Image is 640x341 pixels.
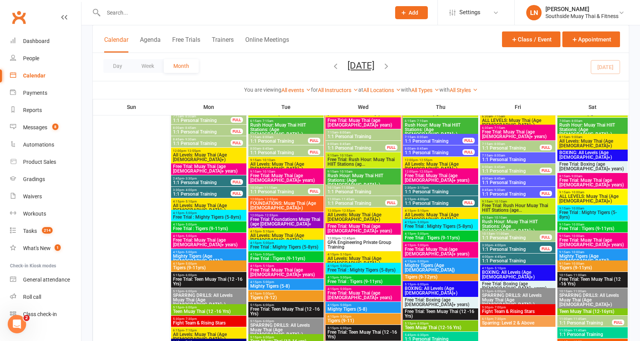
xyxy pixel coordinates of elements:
span: - 5:00pm [261,241,274,245]
span: 2:45pm [173,177,231,180]
a: Dashboard [10,33,81,50]
span: - 9:00am [570,135,582,139]
span: 8:00am [173,126,231,130]
span: - 8:45am [493,177,505,180]
div: Automations [23,142,54,148]
span: 12:00pm [404,170,477,173]
span: - 3:15pm [416,186,429,189]
span: Free Trial: Rush Hour Muay Thai HiiT Stations (age... [559,107,626,116]
span: 3:15pm [404,198,463,201]
span: 1:1 Personal Training [482,169,540,173]
span: Free Trial: Muay Thai (age [DEMOGRAPHIC_DATA]+ years) [559,178,626,187]
span: - 8:45am [261,147,273,150]
span: - 8:45am [493,165,505,169]
div: Messages [23,124,47,130]
span: 8:45am [482,188,540,192]
span: 7:00am [559,119,626,123]
span: 1:1 Personal Training [482,259,554,263]
span: - 5:10pm [261,264,274,268]
span: 1:1 Personal Training [482,247,540,252]
span: 4:15pm [250,253,322,256]
span: BOXING: All Levels (Age [DEMOGRAPHIC_DATA]+) [559,150,626,160]
span: - 10:00am [570,234,584,238]
span: - 5:10pm [493,267,506,270]
span: 6:15am [404,119,477,123]
a: Roll call [10,288,81,306]
span: Free Trial : Tigers (9-11yrs) [404,236,477,240]
span: Mighty Tigers (Age [DEMOGRAPHIC_DATA]) [173,254,245,263]
div: FULL [231,191,243,196]
div: Roll call [23,294,41,300]
button: Free Trials [172,36,200,53]
span: Free Trial : Mighty Tigers (5-8yrs) [559,210,626,219]
div: LN [526,5,542,20]
span: All Levels: Muay Thai (Age [DEMOGRAPHIC_DATA]+) [559,139,626,148]
span: Free Trial : Tigers (9-11yrs) [173,226,245,231]
span: Free Trial : Mighty Tigers (5-8yrs) [404,224,477,229]
span: - 9:30am [493,188,505,192]
span: - 5:00pm [184,262,197,265]
span: 1:1 Personal Training [250,189,308,194]
a: Messages 8 [10,119,81,136]
th: Sat [557,99,629,115]
span: All Levels: Muay Thai (Age [DEMOGRAPHIC_DATA]+) [250,162,322,171]
div: Workouts [23,211,46,217]
span: - 9:00am [570,175,582,178]
span: - 8:00am [338,131,351,134]
span: 8:45am [173,138,231,141]
span: 8:00am [482,165,540,169]
span: - 10:10am [338,154,352,157]
span: - 8:45am [416,147,428,150]
span: 4:15pm [482,267,554,270]
span: 1:1 Personal Training [173,180,231,185]
span: All Levels: Muay Thai (Age [DEMOGRAPHIC_DATA]+) [327,256,399,265]
span: 4:15pm [173,262,245,265]
span: - 8:00am [570,119,582,123]
span: 1:1 Personal Training [482,146,540,150]
div: FULL [540,234,552,240]
span: 4:15pm [404,232,477,236]
div: FULL [385,145,397,150]
span: Tigers (9-11yrs) [559,265,626,270]
span: 7:15am [404,135,463,139]
span: - 4:00pm [184,188,197,192]
iframe: Intercom live chat [8,315,26,333]
span: 1:1 Personal Training [250,139,308,143]
span: 1:1 Personal Training [482,192,540,196]
strong: with [439,87,450,93]
strong: with [401,87,411,93]
span: 4:15pm [250,230,322,233]
span: - 8:45am [184,126,196,130]
div: FULL [231,140,243,146]
span: 2:30pm [404,186,477,189]
th: Tue [248,99,325,115]
div: General attendance [23,277,70,283]
a: General attendance kiosk mode [10,271,81,288]
span: 8:00am [482,177,554,180]
span: All Levels: Muay Thai (Age [DEMOGRAPHIC_DATA]+) [327,213,399,222]
span: - 5:00pm [184,223,197,226]
span: 1:1 Personal Training [173,118,231,123]
span: 6:30am [482,126,554,130]
th: Fri [479,99,557,115]
button: Trainers [212,36,234,53]
div: People [23,55,39,61]
div: FULL [540,246,552,252]
span: 9:15am [559,262,626,265]
span: 1:1 Personal Training [327,146,386,150]
span: - 5:00pm [184,211,197,215]
span: 12:00pm [327,209,399,213]
span: 9:15am [559,234,626,238]
a: Workouts [10,205,81,222]
a: All Types [411,87,439,93]
span: Free Trial: Muay Thai (age [DEMOGRAPHIC_DATA]+ years) [404,173,477,183]
span: 1:1 Personal Training [327,189,399,194]
span: 12:00pm [327,237,399,240]
span: 1:1 Personal Training [482,180,554,185]
span: - 5:00pm [416,232,429,236]
a: People [10,50,81,67]
span: 1:1 Personal Training [327,134,399,139]
span: 10:30am [250,186,308,189]
span: - 10:00am [570,207,584,210]
span: 1:1 Personal Training [404,139,463,143]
